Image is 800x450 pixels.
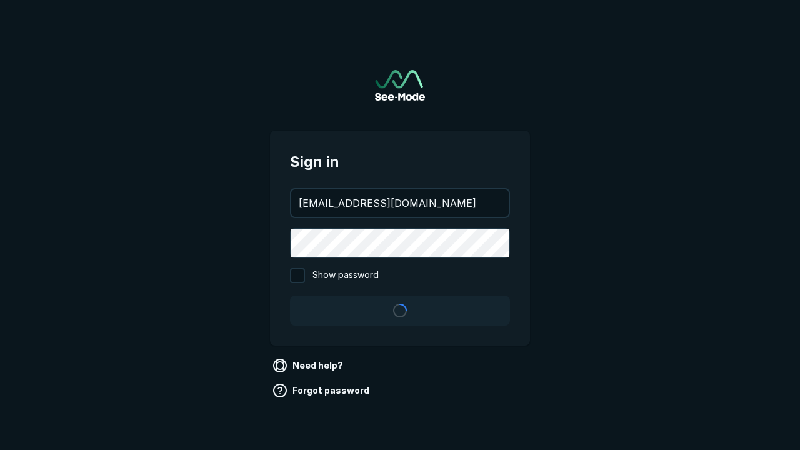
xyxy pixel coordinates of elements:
a: Go to sign in [375,70,425,101]
input: your@email.com [291,189,509,217]
a: Forgot password [270,381,374,401]
a: Need help? [270,356,348,376]
span: Sign in [290,151,510,173]
span: Show password [312,268,379,283]
img: See-Mode Logo [375,70,425,101]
